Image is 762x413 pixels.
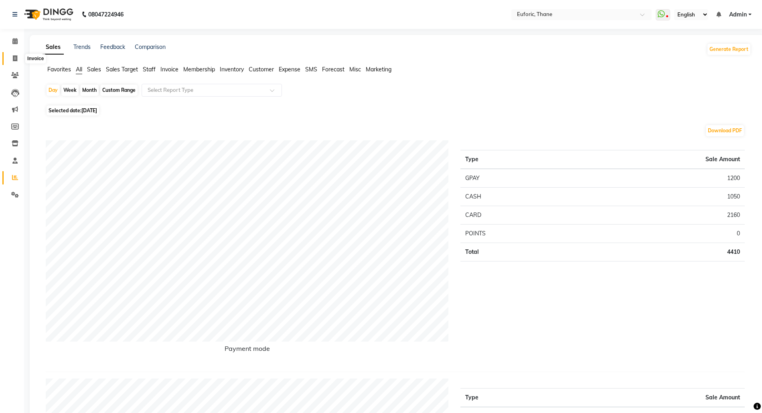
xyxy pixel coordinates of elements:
a: Comparison [135,43,166,51]
td: 1050 [576,188,745,206]
span: [DATE] [81,107,97,113]
th: Sale Amount [576,150,745,169]
button: Download PDF [706,125,744,136]
td: CARD [460,206,576,225]
span: Customer [249,66,274,73]
span: Selected date: [47,105,99,115]
div: Custom Range [100,85,138,96]
td: 1200 [576,169,745,188]
div: Day [47,85,60,96]
button: Generate Report [707,44,750,55]
span: Invoice [160,66,178,73]
a: Sales [43,40,64,55]
td: 4410 [576,243,745,261]
h6: Payment mode [46,345,448,356]
span: SMS [305,66,317,73]
td: GPAY [460,169,576,188]
td: POINTS [460,225,576,243]
span: Inventory [220,66,244,73]
th: Sale Amount [618,389,745,407]
span: Sales Target [106,66,138,73]
span: Expense [279,66,300,73]
a: Feedback [100,43,125,51]
th: Type [460,389,618,407]
span: Misc [349,66,361,73]
span: Favorites [47,66,71,73]
td: Total [460,243,576,261]
div: Month [80,85,99,96]
b: 08047224946 [88,3,124,26]
td: CASH [460,188,576,206]
span: Sales [87,66,101,73]
td: 0 [576,225,745,243]
td: 2160 [576,206,745,225]
div: Week [61,85,79,96]
span: Staff [143,66,156,73]
span: Marketing [366,66,391,73]
th: Type [460,150,576,169]
span: Membership [183,66,215,73]
a: Trends [73,43,91,51]
img: logo [20,3,75,26]
span: Admin [729,10,747,19]
div: Invoice [25,54,46,64]
span: All [76,66,82,73]
span: Forecast [322,66,345,73]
